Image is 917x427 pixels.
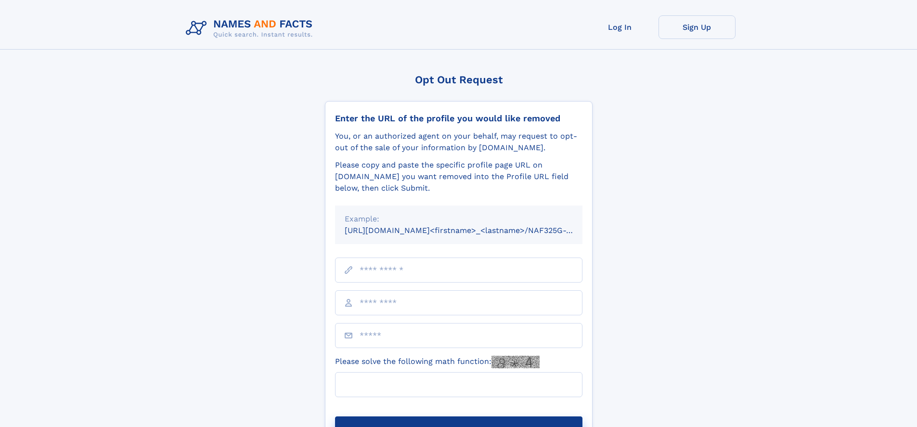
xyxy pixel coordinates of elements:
[325,74,593,86] div: Opt Out Request
[581,15,659,39] a: Log In
[659,15,736,39] a: Sign Up
[335,130,582,154] div: You, or an authorized agent on your behalf, may request to opt-out of the sale of your informatio...
[335,113,582,124] div: Enter the URL of the profile you would like removed
[345,213,573,225] div: Example:
[335,356,540,368] label: Please solve the following math function:
[182,15,321,41] img: Logo Names and Facts
[335,159,582,194] div: Please copy and paste the specific profile page URL on [DOMAIN_NAME] you want removed into the Pr...
[345,226,601,235] small: [URL][DOMAIN_NAME]<firstname>_<lastname>/NAF325G-xxxxxxxx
